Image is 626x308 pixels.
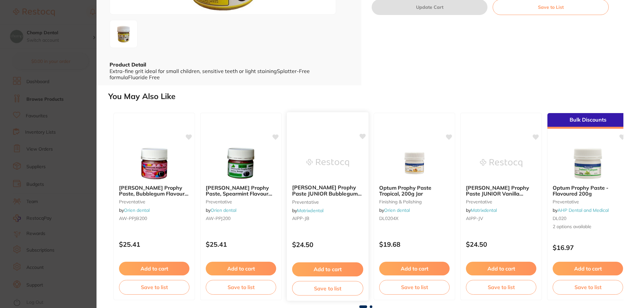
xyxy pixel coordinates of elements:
[466,262,536,275] button: Add to cart
[466,207,497,213] span: by
[206,241,276,248] p: $25.41
[119,185,189,197] b: Junior Ainsworth Prophy Paste, Bubblegum Flavour 200G Jar
[292,216,363,221] small: AIPP-JB
[108,92,623,101] h2: You May Also Like
[119,216,189,221] small: AW-PPJB200
[393,147,436,180] img: Optum Prophy Paste Tropical, 200g Jar
[379,241,450,248] p: $19.68
[292,262,363,276] button: Add to cart
[553,185,623,197] b: Optum Prophy Paste - Flavoured 200g
[466,241,536,248] p: $24.50
[553,262,623,275] button: Add to cart
[119,262,189,275] button: Add to cart
[206,216,276,221] small: AW-PPJ200
[206,185,276,197] b: Junior Ainsworth Prophy Paste, Spearmint Flavour 200G Jar
[110,61,146,68] b: Product Detail
[466,280,536,294] button: Save to list
[379,262,450,275] button: Add to cart
[553,224,623,230] span: 2 options available
[297,208,323,213] a: Matrixdental
[119,207,150,213] span: by
[553,244,623,251] p: $16.97
[133,147,175,180] img: Junior Ainsworth Prophy Paste, Bubblegum Flavour 200G Jar
[112,22,135,46] img: dW5pb3JfMS1qcGc
[206,262,276,275] button: Add to cart
[292,208,323,213] span: by
[124,207,150,213] a: Orien dental
[379,280,450,294] button: Save to list
[292,184,363,197] b: Ainsworth Prophy Paste JUNIOR Bubblegum 200gm Jar
[292,241,363,248] p: $24.50
[466,199,536,204] small: preventative
[553,280,623,294] button: Save to list
[211,207,236,213] a: Orien dental
[306,146,349,179] img: Ainsworth Prophy Paste JUNIOR Bubblegum 200gm Jar
[553,216,623,221] small: DL020
[119,280,189,294] button: Save to list
[567,147,609,180] img: Optum Prophy Paste - Flavoured 200g
[206,280,276,294] button: Save to list
[384,207,410,213] a: Orien dental
[292,281,363,295] button: Save to list
[553,199,623,204] small: preventative
[119,241,189,248] p: $25.41
[119,199,189,204] small: preventative
[292,199,363,204] small: preventative
[206,207,236,213] span: by
[379,199,450,204] small: finishing & polishing
[220,147,262,180] img: Junior Ainsworth Prophy Paste, Spearmint Flavour 200G Jar
[379,185,450,197] b: Optum Prophy Paste Tropical, 200g Jar
[558,207,609,213] a: AHP Dental and Medical
[553,207,609,213] span: by
[480,147,522,180] img: Ainsworth Prophy Paste JUNIOR Vanilla 200gm
[471,207,497,213] a: Matrixdental
[466,216,536,221] small: AIPP-JV
[206,199,276,204] small: preventative
[466,185,536,197] b: Ainsworth Prophy Paste JUNIOR Vanilla 200gm
[379,216,450,221] small: DL0204X
[110,68,348,80] div: Extra-fine grit ideal for small children, sensitive teeth or light stainingSplatter-Free formulaF...
[379,207,410,213] span: by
